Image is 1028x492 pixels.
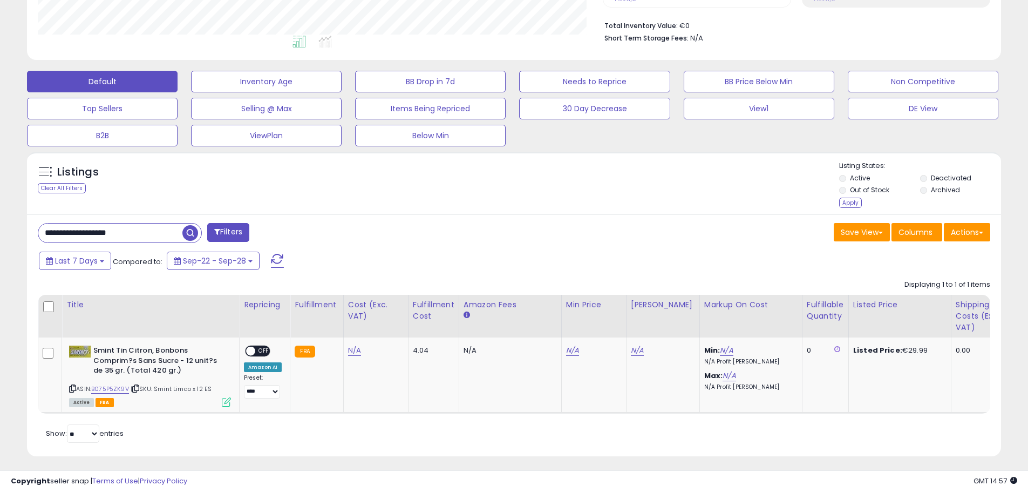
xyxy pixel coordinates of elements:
div: N/A [464,346,553,355]
label: Deactivated [931,173,971,183]
li: €0 [604,18,982,31]
button: Needs to Reprice [519,71,670,92]
a: Privacy Policy [140,476,187,486]
span: OFF [255,347,273,356]
label: Active [850,173,870,183]
small: Amazon Fees. [464,311,470,320]
b: Short Term Storage Fees: [604,33,689,43]
button: 30 Day Decrease [519,98,670,119]
div: 0 [807,346,840,355]
p: N/A Profit [PERSON_NAME] [704,383,794,391]
a: N/A [566,345,579,356]
button: BB Price Below Min [684,71,834,92]
div: Markup on Cost [704,299,798,311]
button: Last 7 Days [39,252,111,270]
b: Listed Price: [853,345,902,355]
a: Terms of Use [92,476,138,486]
div: 0.00 [956,346,1007,355]
p: N/A Profit [PERSON_NAME] [704,358,794,366]
button: Default [27,71,178,92]
a: N/A [723,370,736,381]
div: Min Price [566,299,622,311]
div: [PERSON_NAME] [631,299,695,311]
button: BB Drop in 7d [355,71,506,92]
button: Below Min [355,125,506,146]
span: All listings currently available for purchase on Amazon [69,398,94,407]
div: 4.04 [413,346,451,355]
button: Items Being Repriced [355,98,506,119]
span: FBA [96,398,114,407]
span: Sep-22 - Sep-28 [183,255,246,266]
a: N/A [348,345,361,356]
b: Min: [704,345,720,355]
strong: Copyright [11,476,50,486]
div: Amazon Fees [464,299,557,311]
div: Fulfillment Cost [413,299,454,322]
div: seller snap | | [11,476,187,487]
label: Out of Stock [850,185,889,194]
div: Shipping Costs (Exc. VAT) [956,299,1011,333]
button: Filters [207,223,249,242]
h5: Listings [57,165,99,180]
div: Apply [839,198,862,208]
div: Displaying 1 to 1 of 1 items [904,280,990,290]
a: B075P5ZK9V [91,385,129,394]
b: Smint Tin Citron, Bonbons Comprim?s Sans Sucre - 12 unit?s de 35 gr. (Total 420 gr.) [93,346,224,379]
p: Listing States: [839,161,1001,171]
a: N/A [720,345,733,356]
img: 41vq4OTPoyL._SL40_.jpg [69,346,91,358]
div: Title [66,299,235,311]
div: Amazon AI [244,362,282,372]
div: Clear All Filters [38,183,86,193]
button: Top Sellers [27,98,178,119]
small: FBA [295,346,315,358]
button: Selling @ Max [191,98,342,119]
div: €29.99 [853,346,943,355]
button: Columns [891,223,942,241]
div: Fulfillment [295,299,338,311]
span: 2025-10-6 14:57 GMT [973,476,1017,486]
div: Repricing [244,299,285,311]
span: Compared to: [113,257,162,267]
button: Sep-22 - Sep-28 [167,252,260,270]
b: Total Inventory Value: [604,21,678,30]
button: Save View [834,223,890,241]
span: Show: entries [46,428,124,439]
a: N/A [631,345,644,356]
span: | SKU: Smint Limao x 12 ES [131,385,212,393]
div: Cost (Exc. VAT) [348,299,404,322]
button: B2B [27,125,178,146]
button: ViewPlan [191,125,342,146]
span: Last 7 Days [55,255,98,266]
b: Max: [704,370,723,381]
button: Inventory Age [191,71,342,92]
div: ASIN: [69,346,231,406]
div: Fulfillable Quantity [807,299,844,322]
span: Columns [898,227,932,238]
th: The percentage added to the cost of goods (COGS) that forms the calculator for Min & Max prices. [699,295,802,338]
div: Preset: [244,374,282,399]
button: DE View [848,98,998,119]
button: Actions [944,223,990,241]
div: Listed Price [853,299,947,311]
span: N/A [690,33,703,43]
button: View1 [684,98,834,119]
button: Non Competitive [848,71,998,92]
label: Archived [931,185,960,194]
